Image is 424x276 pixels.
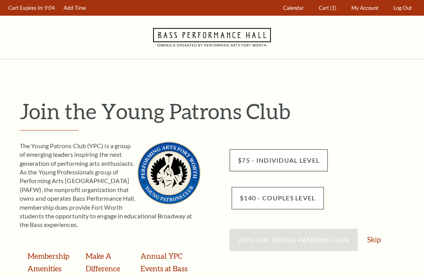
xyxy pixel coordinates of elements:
[86,250,133,275] h3: Make A Difference
[20,142,201,229] p: The Young Patrons Club (YPC) is a group of emerging leaders inspiring the next generation of perf...
[8,5,43,11] span: Cart Expires In:
[230,149,328,171] input: $75 - Individual Level
[319,5,329,11] span: Cart
[280,0,308,16] a: Calendar
[44,5,55,11] span: 9:04
[367,236,381,243] a: Skip
[232,187,324,209] input: $140 - Couples Level
[348,0,382,16] a: My Account
[230,229,358,251] button: Join the Young Patrons Club
[238,236,349,243] span: Join the Young Patrons Club
[20,98,416,124] h1: Join the Young Patrons Club
[283,5,304,11] span: Calendar
[60,0,90,16] a: Add Time
[27,250,78,275] h3: Membership Amenities
[330,5,336,11] span: (1)
[351,5,378,11] span: My Account
[315,0,340,16] a: Cart (1)
[390,0,416,16] a: Log Out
